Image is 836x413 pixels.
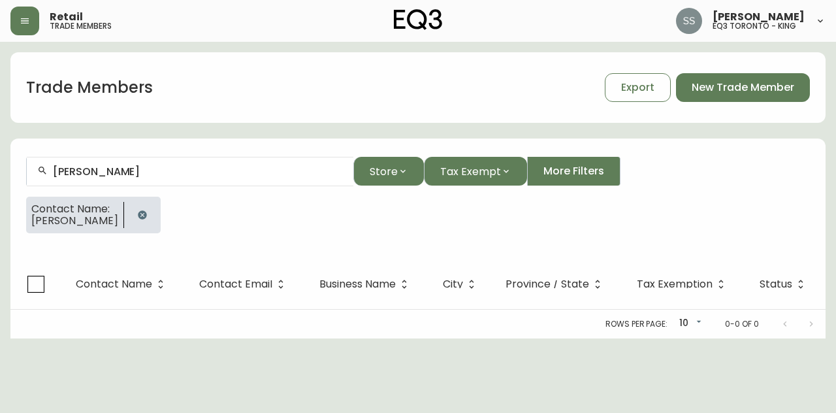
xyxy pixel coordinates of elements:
h5: eq3 toronto - king [713,22,796,30]
p: 0-0 of 0 [725,318,759,330]
span: Province / State [506,278,606,290]
button: Store [353,157,424,186]
span: City [443,278,480,290]
span: Business Name [319,280,396,288]
span: [PERSON_NAME] [31,215,118,227]
div: 10 [673,313,704,335]
span: Retail [50,12,83,22]
button: Export [605,73,671,102]
span: Contact Name [76,278,169,290]
h1: Trade Members [26,76,153,99]
span: Contact Name [76,280,152,288]
span: Contact Name: [31,203,118,215]
span: Tax Exemption [637,280,713,288]
input: Search [53,165,343,178]
h5: trade members [50,22,112,30]
span: More Filters [543,164,604,178]
span: Store [370,163,398,180]
img: logo [394,9,442,30]
span: Tax Exempt [440,163,501,180]
button: New Trade Member [676,73,810,102]
button: More Filters [527,157,620,186]
span: Status [760,280,792,288]
span: City [443,280,463,288]
span: Business Name [319,278,413,290]
span: Export [621,80,654,95]
span: Contact Email [199,280,272,288]
span: New Trade Member [692,80,794,95]
span: Contact Email [199,278,289,290]
p: Rows per page: [605,318,667,330]
span: [PERSON_NAME] [713,12,805,22]
span: Tax Exemption [637,278,730,290]
span: Province / State [506,280,589,288]
img: f1b6f2cda6f3b51f95337c5892ce6799 [676,8,702,34]
span: Status [760,278,809,290]
button: Tax Exempt [424,157,527,186]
